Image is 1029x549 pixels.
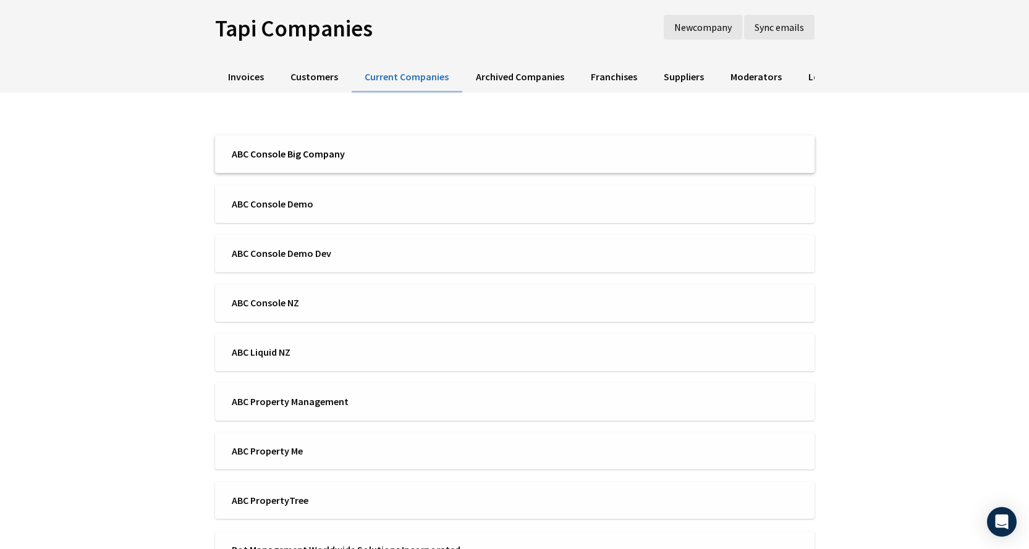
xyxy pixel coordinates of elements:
span: ABC Property Me [232,444,507,458]
span: ABC Console Demo [232,197,507,211]
a: ABC Liquid NZ [215,333,815,371]
a: Franchises [577,62,650,93]
a: ABC Console Demo Dev [215,235,815,272]
a: ABC Console NZ [215,284,815,322]
span: ABC Console Big Company [232,147,507,161]
a: Sync emails [744,15,815,40]
a: Customers [277,62,352,93]
a: ABC Console Demo [215,185,815,223]
span: ABC Console Demo Dev [232,246,507,260]
span: ABC PropertyTree [232,493,507,507]
a: Lost Issues [795,62,870,93]
a: ABC Console Big Company [215,136,815,174]
a: Moderators [718,62,795,93]
a: Invoices [215,62,277,93]
a: Archived Companies [462,62,577,93]
a: ABC Property Management [215,383,815,421]
a: Suppliers [650,62,717,93]
div: Open Intercom Messenger [987,507,1017,537]
a: Current Companies [352,62,462,93]
span: ABC Property Management [232,395,507,408]
h1: Tapi Companies [215,15,567,43]
span: ABC Liquid NZ [232,345,507,359]
a: ABC PropertyTree [215,482,815,519]
span: ABC Console NZ [232,296,507,309]
span: company [693,21,732,33]
a: ABC Property Me [215,432,815,470]
a: New [664,15,742,40]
